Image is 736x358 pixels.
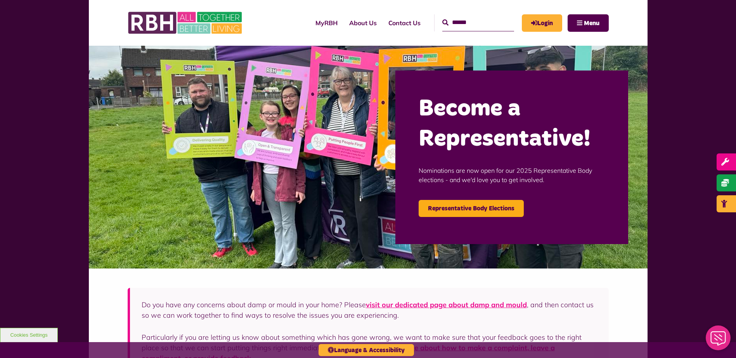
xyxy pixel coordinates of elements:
a: visit our dedicated page about damp and mould [366,300,527,309]
h2: Become a Representative! [419,94,605,154]
p: Do you have any concerns about damp or mould in your home? Please , and then contact us so we can... [142,299,597,320]
a: Contact Us [383,12,426,33]
iframe: Netcall Web Assistant for live chat [701,323,736,358]
a: MyRBH [522,14,562,32]
button: Language & Accessibility [319,344,414,356]
span: Menu [584,20,599,26]
p: Nominations are now open for our 2025 Representative Body elections - and we'd love you to get in... [419,154,605,196]
button: Navigation [568,14,609,32]
img: RBH [128,8,244,38]
a: Representative Body Elections [419,200,524,217]
img: Image (22) [89,46,648,268]
a: MyRBH [310,12,343,33]
a: About Us [343,12,383,33]
input: Search [442,14,514,31]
